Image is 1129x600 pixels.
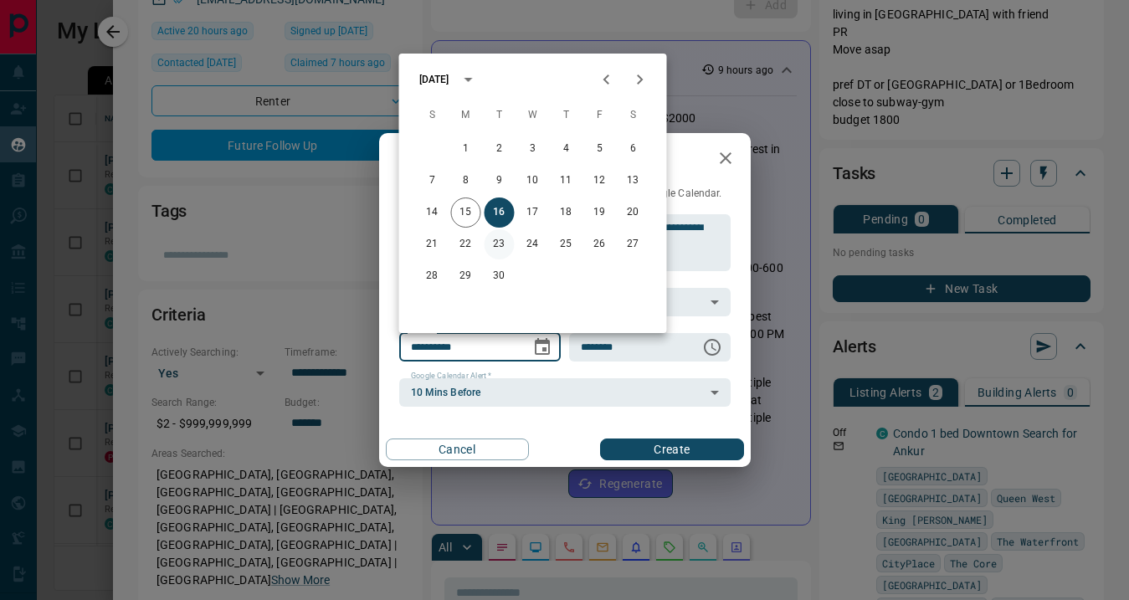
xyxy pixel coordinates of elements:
button: 23 [485,229,515,259]
button: 1 [451,134,481,164]
button: 29 [451,261,481,291]
button: 21 [418,229,448,259]
button: 26 [585,229,615,259]
button: 30 [485,261,515,291]
button: 17 [518,197,548,228]
button: Choose date, selected date is Sep 16, 2025 [526,331,559,364]
button: 10 [518,166,548,196]
button: 22 [451,229,481,259]
button: 6 [618,134,649,164]
button: Create [600,438,743,460]
button: 15 [451,197,481,228]
button: Previous month [590,63,624,96]
button: Cancel [386,438,529,460]
button: 13 [618,166,649,196]
button: 2 [485,134,515,164]
button: Next month [624,63,657,96]
label: Google Calendar Alert [411,371,491,382]
button: 20 [618,197,649,228]
button: 16 [485,197,515,228]
button: 14 [418,197,448,228]
div: 10 Mins Before [399,378,731,407]
span: Wednesday [518,99,548,132]
button: calendar view is open, switch to year view [454,65,482,94]
button: 8 [451,166,481,196]
h2: New Task [379,133,493,187]
label: Date [411,326,432,336]
span: Saturday [618,99,649,132]
button: 25 [552,229,582,259]
button: Choose time, selected time is 6:00 AM [695,331,729,364]
button: 3 [518,134,548,164]
label: Time [581,326,603,336]
button: 28 [418,261,448,291]
span: Sunday [418,99,448,132]
button: 27 [618,229,649,259]
button: 12 [585,166,615,196]
span: Monday [451,99,481,132]
button: 24 [518,229,548,259]
button: 5 [585,134,615,164]
span: Thursday [552,99,582,132]
button: 19 [585,197,615,228]
span: Friday [585,99,615,132]
button: 7 [418,166,448,196]
button: 4 [552,134,582,164]
div: [DATE] [419,72,449,87]
span: Tuesday [485,99,515,132]
button: 18 [552,197,582,228]
button: 11 [552,166,582,196]
button: 9 [485,166,515,196]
